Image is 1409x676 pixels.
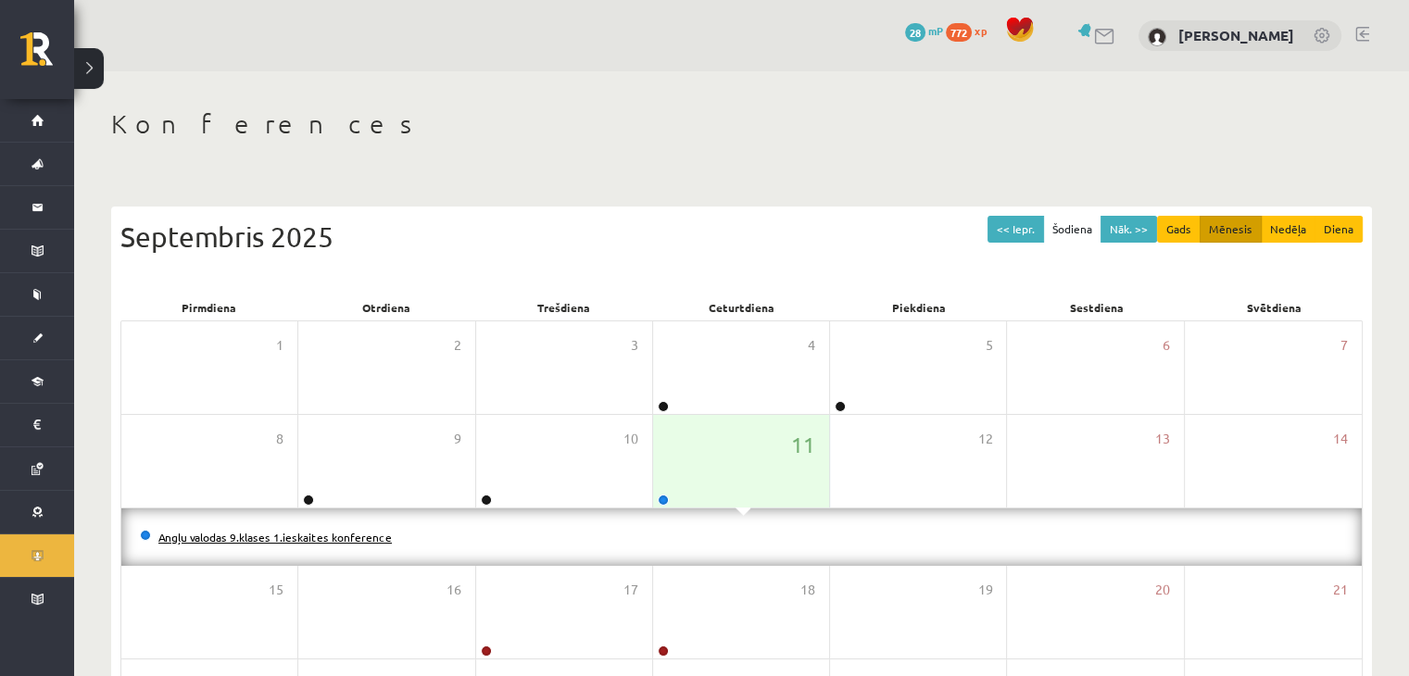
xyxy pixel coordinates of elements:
span: 3 [631,335,638,356]
span: 14 [1333,429,1348,449]
div: Septembris 2025 [120,216,1363,257]
button: Gads [1157,216,1201,243]
a: 28 mP [905,23,943,38]
div: Trešdiena [475,294,653,320]
div: Pirmdiena [120,294,298,320]
span: 7 [1340,335,1348,356]
button: Nedēļa [1261,216,1315,243]
a: 772 xp [946,23,996,38]
button: << Iepr. [988,216,1044,243]
div: Ceturtdiena [653,294,831,320]
span: 20 [1155,580,1170,600]
a: Rīgas 1. Tālmācības vidusskola [20,32,74,79]
span: 10 [623,429,638,449]
a: [PERSON_NAME] [1178,26,1294,44]
span: 18 [800,580,815,600]
button: Diena [1315,216,1363,243]
span: 13 [1155,429,1170,449]
span: xp [975,23,987,38]
div: Sestdiena [1008,294,1186,320]
span: 11 [791,429,815,460]
span: 5 [985,335,992,356]
span: 8 [276,429,283,449]
span: 1 [276,335,283,356]
span: 9 [454,429,461,449]
img: Anastasija Vasiļevska [1148,28,1166,46]
h1: Konferences [111,108,1372,140]
button: Šodiena [1043,216,1101,243]
span: mP [928,23,943,38]
span: 12 [977,429,992,449]
span: 28 [905,23,925,42]
span: 21 [1333,580,1348,600]
button: Nāk. >> [1101,216,1157,243]
div: Piekdiena [830,294,1008,320]
div: Otrdiena [298,294,476,320]
span: 6 [1163,335,1170,356]
span: 17 [623,580,638,600]
span: 2 [454,335,461,356]
button: Mēnesis [1200,216,1262,243]
span: 4 [808,335,815,356]
span: 19 [977,580,992,600]
div: Svētdiena [1185,294,1363,320]
span: 772 [946,23,972,42]
span: 15 [269,580,283,600]
span: 16 [447,580,461,600]
a: Angļu valodas 9.klases 1.ieskaites konference [158,530,392,545]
